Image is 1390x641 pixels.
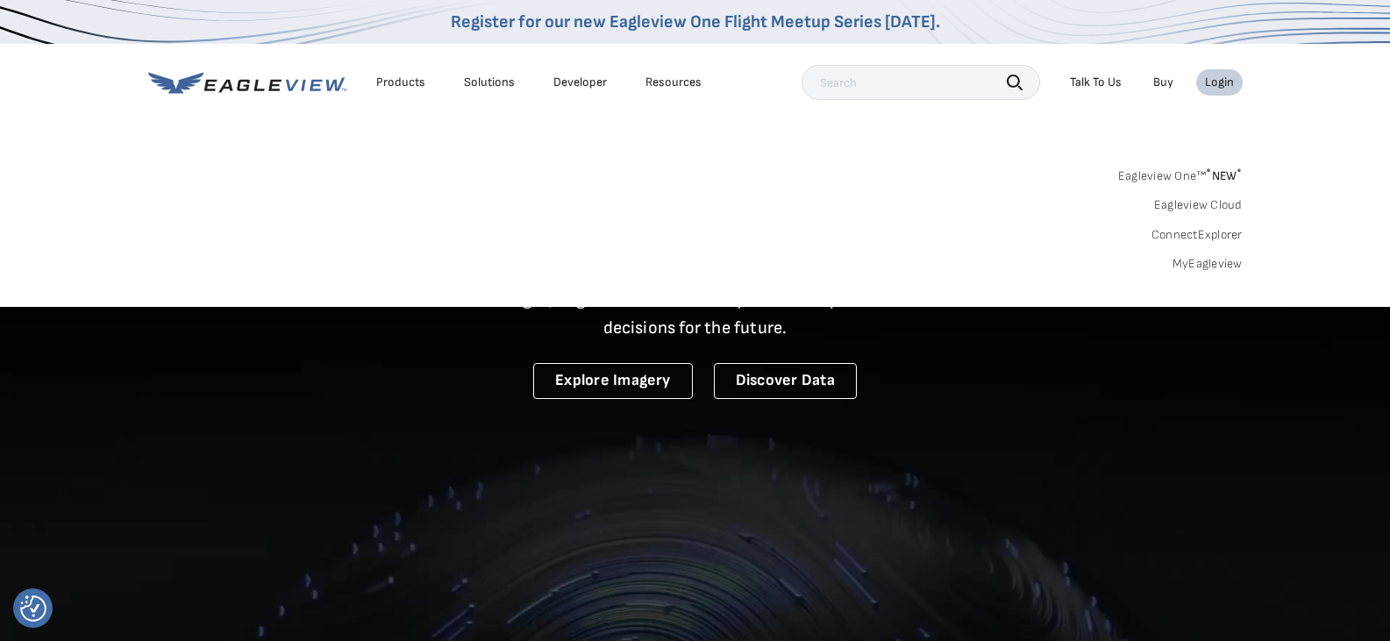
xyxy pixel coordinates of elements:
a: Developer [553,75,607,90]
a: Eagleview Cloud [1154,197,1243,213]
a: Explore Imagery [533,363,693,399]
a: Eagleview One™*NEW* [1118,163,1243,183]
div: Solutions [464,75,515,90]
img: Revisit consent button [20,595,46,622]
a: Register for our new Eagleview One Flight Meetup Series [DATE]. [451,11,940,32]
button: Consent Preferences [20,595,46,622]
div: Products [376,75,425,90]
a: Buy [1153,75,1173,90]
span: NEW [1206,168,1242,183]
a: ConnectExplorer [1151,227,1243,243]
a: Discover Data [714,363,857,399]
a: MyEagleview [1173,256,1243,272]
input: Search [802,65,1040,100]
div: Login [1205,75,1234,90]
div: Resources [645,75,702,90]
div: Talk To Us [1070,75,1122,90]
